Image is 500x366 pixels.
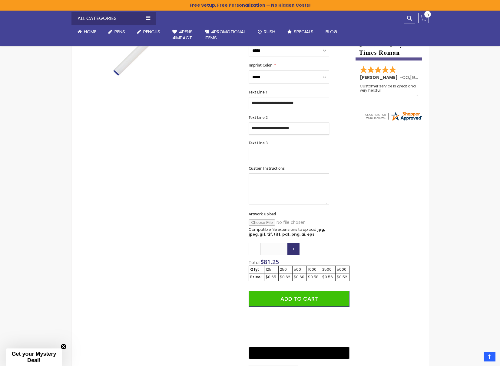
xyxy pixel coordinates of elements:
[337,275,348,279] div: $0.52
[71,12,156,25] div: All Categories
[410,74,455,80] span: [GEOGRAPHIC_DATA]
[199,25,252,45] a: 4PROMOTIONALITEMS
[249,115,268,120] span: Text Line 2
[61,344,67,350] button: Close teaser
[114,28,125,35] span: Pens
[294,28,313,35] span: Specials
[280,295,318,302] span: Add to Cart
[249,90,268,95] span: Text Line 1
[287,243,300,255] a: +
[249,227,329,237] p: Compatible file extensions to upload:
[418,13,429,23] a: 0
[264,258,279,266] span: 81.25
[280,267,291,272] div: 250
[400,74,455,80] span: - ,
[360,84,419,97] div: Customer service is great and very helpful
[426,12,429,18] span: 0
[266,275,277,279] div: $0.65
[249,311,349,343] iframe: PayPal
[71,25,102,38] a: Home
[294,275,305,279] div: $0.60
[172,28,193,41] span: 4Pens 4impact
[102,25,131,38] a: Pens
[326,28,337,35] span: Blog
[249,260,260,266] span: Total:
[12,351,56,363] span: Get your Mystery Deal!
[364,118,422,123] a: 4pens.com certificate URL
[266,267,277,272] div: 125
[294,267,305,272] div: 500
[143,28,160,35] span: Pencils
[252,25,281,38] a: Rush
[308,267,320,272] div: 1000
[250,267,259,272] strong: Qty:
[249,166,285,171] span: Custom Instructions
[6,348,62,366] div: Get your Mystery Deal!Close teaser
[402,74,409,80] span: CO
[364,111,422,122] img: 4pens.com widget logo
[450,350,500,366] iframe: Google Customer Reviews
[320,25,343,38] a: Blog
[249,211,276,217] span: Artwork Upload
[249,63,272,68] span: Imprint Color
[249,243,261,255] a: -
[249,347,349,359] button: Buy with GPay
[360,74,400,80] span: [PERSON_NAME]
[249,291,349,307] button: Add to Cart
[249,140,268,145] span: Text Line 3
[280,275,291,279] div: $0.62
[249,227,325,237] strong: jpg, jpeg, gif, tif, tiff, pdf, png, ai, eps
[308,275,320,279] div: $0.58
[250,274,262,279] strong: Price:
[264,28,275,35] span: Rush
[337,267,348,272] div: 5000
[131,25,166,38] a: Pencils
[322,267,334,272] div: 2500
[166,25,199,45] a: 4Pens4impact
[322,275,334,279] div: $0.56
[281,25,320,38] a: Specials
[260,258,279,266] span: $
[84,28,96,35] span: Home
[205,28,246,41] span: 4PROMOTIONAL ITEMS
